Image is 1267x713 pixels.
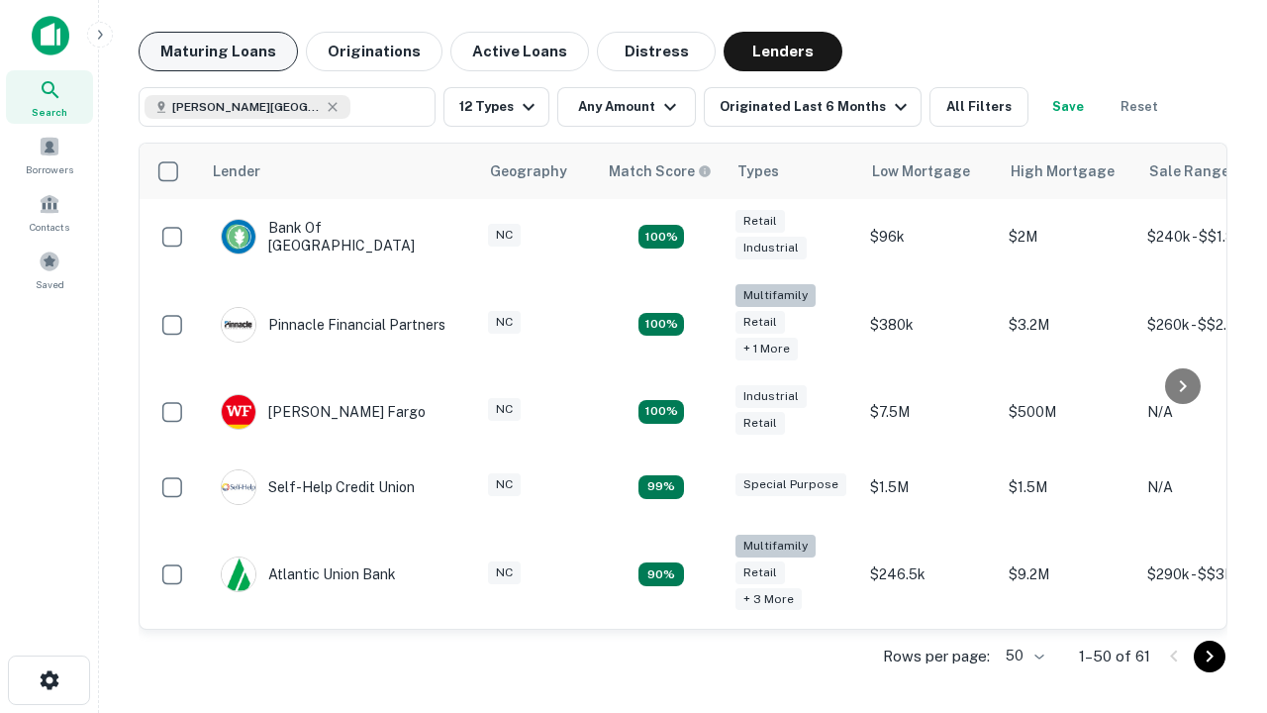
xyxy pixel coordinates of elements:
[704,87,922,127] button: Originated Last 6 Months
[1194,641,1225,672] button: Go to next page
[929,87,1028,127] button: All Filters
[735,237,807,259] div: Industrial
[32,104,67,120] span: Search
[737,159,779,183] div: Types
[222,470,255,504] img: picture
[1079,645,1150,668] p: 1–50 of 61
[222,395,255,429] img: picture
[638,313,684,337] div: Matching Properties: 20, hasApolloMatch: undefined
[735,412,785,435] div: Retail
[450,32,589,71] button: Active Loans
[1036,87,1100,127] button: Save your search to get updates of matches that match your search criteria.
[488,311,521,334] div: NC
[735,385,807,408] div: Industrial
[999,525,1137,625] td: $9.2M
[735,284,816,307] div: Multifamily
[488,224,521,247] div: NC
[6,70,93,124] a: Search
[36,276,64,292] span: Saved
[478,144,597,199] th: Geography
[860,374,999,450] td: $7.5M
[597,144,726,199] th: Capitalize uses an advanced AI algorithm to match your search with the best lender. The match sco...
[735,210,785,233] div: Retail
[222,308,255,342] img: picture
[860,144,999,199] th: Low Mortgage
[999,450,1137,525] td: $1.5M
[735,588,802,611] div: + 3 more
[488,473,521,496] div: NC
[638,475,684,499] div: Matching Properties: 11, hasApolloMatch: undefined
[999,199,1137,274] td: $2M
[872,159,970,183] div: Low Mortgage
[638,400,684,424] div: Matching Properties: 14, hasApolloMatch: undefined
[609,160,712,182] div: Capitalize uses an advanced AI algorithm to match your search with the best lender. The match sco...
[638,225,684,249] div: Matching Properties: 15, hasApolloMatch: undefined
[860,450,999,525] td: $1.5M
[860,199,999,274] td: $96k
[6,185,93,239] a: Contacts
[443,87,549,127] button: 12 Types
[222,558,255,591] img: picture
[222,220,255,254] img: picture
[6,243,93,296] a: Saved
[1149,159,1229,183] div: Sale Range
[735,311,785,334] div: Retail
[597,32,716,71] button: Distress
[488,561,521,584] div: NC
[221,469,415,505] div: Self-help Credit Union
[735,473,846,496] div: Special Purpose
[609,160,708,182] h6: Match Score
[1108,87,1171,127] button: Reset
[221,394,426,430] div: [PERSON_NAME] Fargo
[201,144,478,199] th: Lender
[735,338,798,360] div: + 1 more
[999,374,1137,450] td: $500M
[172,98,321,116] span: [PERSON_NAME][GEOGRAPHIC_DATA], [GEOGRAPHIC_DATA]
[1011,159,1115,183] div: High Mortgage
[221,219,458,255] div: Bank Of [GEOGRAPHIC_DATA]
[139,32,298,71] button: Maturing Loans
[860,525,999,625] td: $246.5k
[6,128,93,181] a: Borrowers
[998,642,1047,670] div: 50
[735,561,785,584] div: Retail
[32,16,69,55] img: capitalize-icon.png
[306,32,442,71] button: Originations
[999,274,1137,374] td: $3.2M
[557,87,696,127] button: Any Amount
[1168,555,1267,650] iframe: Chat Widget
[999,144,1137,199] th: High Mortgage
[488,398,521,421] div: NC
[30,219,69,235] span: Contacts
[213,159,260,183] div: Lender
[26,161,73,177] span: Borrowers
[883,645,990,668] p: Rows per page:
[490,159,567,183] div: Geography
[735,535,816,558] div: Multifamily
[221,307,445,343] div: Pinnacle Financial Partners
[221,557,396,592] div: Atlantic Union Bank
[726,144,860,199] th: Types
[638,562,684,586] div: Matching Properties: 10, hasApolloMatch: undefined
[720,95,913,119] div: Originated Last 6 Months
[860,274,999,374] td: $380k
[724,32,842,71] button: Lenders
